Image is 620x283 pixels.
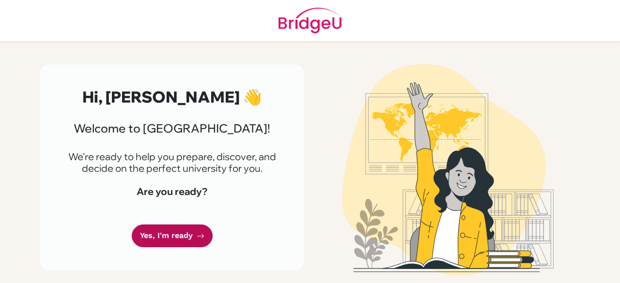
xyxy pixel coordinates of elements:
h2: Hi, [PERSON_NAME] 👋 [63,88,281,106]
h3: Welcome to [GEOGRAPHIC_DATA]! [63,121,281,135]
p: We're ready to help you prepare, discover, and decide on the perfect university for you. [63,151,281,174]
a: Yes, I'm ready [132,224,213,247]
h4: Are you ready? [63,186,281,197]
